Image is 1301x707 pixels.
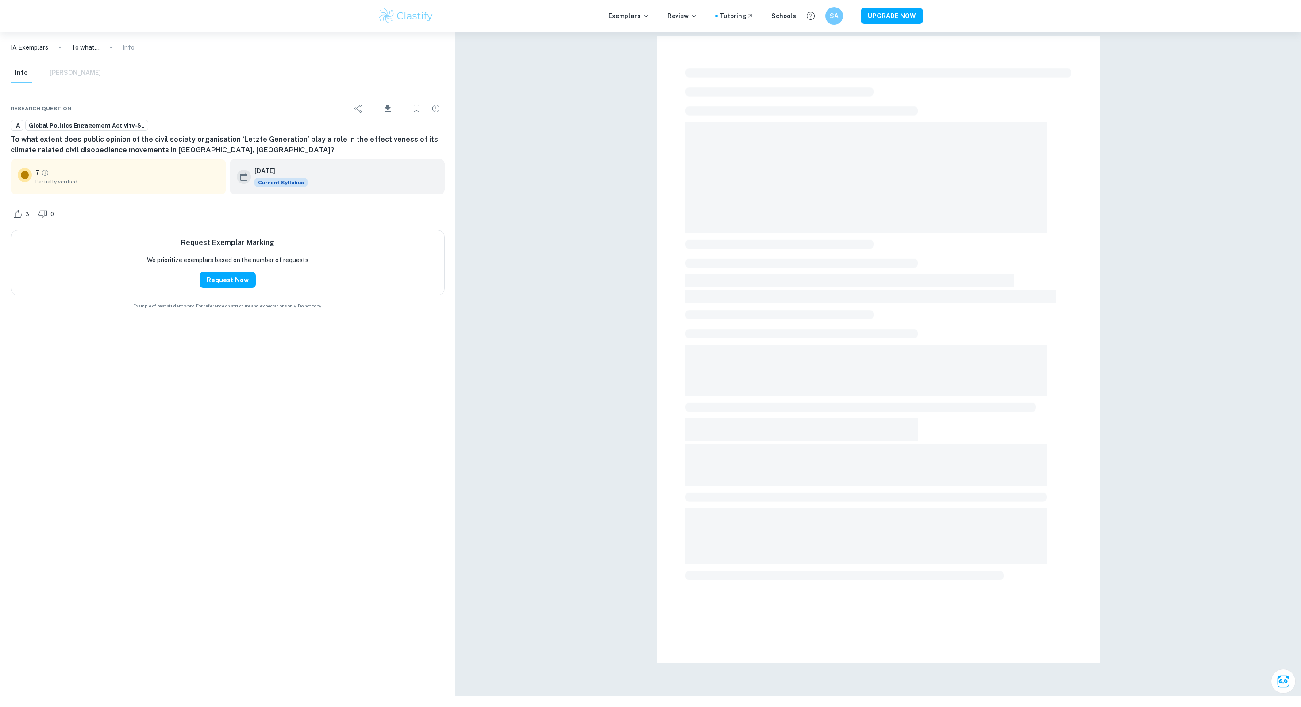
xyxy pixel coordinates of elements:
[11,134,445,155] h6: To what extent does public opinion of the civil society organisation ‘Letzte Generation’ play a r...
[254,178,308,187] span: Current Syllabus
[825,7,843,25] button: SA
[427,100,445,117] div: Report issue
[25,120,148,131] a: Global Politics Engagement Activity-SL
[720,11,754,21] a: Tutoring
[26,121,148,130] span: Global Politics Engagement Activity-SL
[11,303,445,309] span: Example of past student work. For reference on structure and expectations only. Do not copy.
[35,168,39,178] p: 7
[350,100,367,117] div: Share
[35,178,219,186] span: Partially verified
[46,210,59,219] span: 0
[181,237,274,248] h6: Request Exemplar Marking
[200,272,256,288] button: Request Now
[123,43,135,52] p: Info
[20,210,34,219] span: 3
[11,207,34,221] div: Like
[803,8,818,23] button: Help and Feedback
[147,255,308,265] p: We prioritize exemplars based on the number of requests
[861,8,923,24] button: UPGRADE NOW
[378,7,434,25] img: Clastify logo
[369,97,406,120] div: Download
[667,11,697,21] p: Review
[71,43,100,52] p: To what extent does public opinion of the civil society organisation ‘Letzte Generation’ play a r...
[254,178,308,187] div: This exemplar is based on the current syllabus. Feel free to refer to it for inspiration/ideas wh...
[36,207,59,221] div: Dislike
[254,166,300,176] h6: [DATE]
[11,63,32,83] button: Info
[408,100,425,117] div: Bookmark
[608,11,650,21] p: Exemplars
[771,11,796,21] a: Schools
[11,43,48,52] a: IA Exemplars
[11,121,23,130] span: IA
[829,11,839,21] h6: SA
[11,120,23,131] a: IA
[11,105,72,113] span: Research question
[41,169,49,177] a: Grade partially verified
[1271,669,1296,694] button: Ask Clai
